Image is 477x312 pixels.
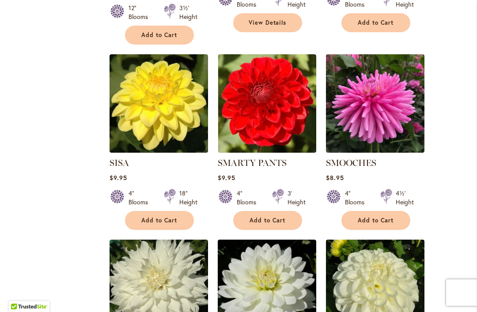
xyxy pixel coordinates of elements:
img: SMARTY PANTS [218,54,316,153]
span: View Details [249,19,287,26]
div: 12" Blooms [129,4,153,21]
button: Add to Cart [125,26,194,45]
iframe: Launch Accessibility Center [7,281,31,305]
img: SISA [110,54,208,153]
div: 4" Blooms [237,189,261,207]
span: Add to Cart [141,217,178,224]
span: Add to Cart [358,19,394,26]
button: Add to Cart [341,13,410,32]
a: View Details [233,13,302,32]
span: $9.95 [110,173,127,182]
div: 4" Blooms [345,189,370,207]
button: Add to Cart [341,211,410,230]
a: SMOOCHES [326,146,424,154]
span: $9.95 [218,173,235,182]
div: 4½' Height [396,189,414,207]
a: SMARTY PANTS [218,158,287,168]
img: SMOOCHES [326,54,424,153]
a: SISA [110,158,129,168]
div: 3' Height [288,189,306,207]
span: Add to Cart [358,217,394,224]
div: 18" Height [179,189,197,207]
span: Add to Cart [141,31,178,39]
a: SMOOCHES [326,158,376,168]
div: 4" Blooms [129,189,153,207]
span: $8.95 [326,173,344,182]
a: SMARTY PANTS [218,146,316,154]
div: 3½' Height [179,4,197,21]
button: Add to Cart [233,211,302,230]
a: SISA [110,146,208,154]
button: Add to Cart [125,211,194,230]
span: Add to Cart [250,217,286,224]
